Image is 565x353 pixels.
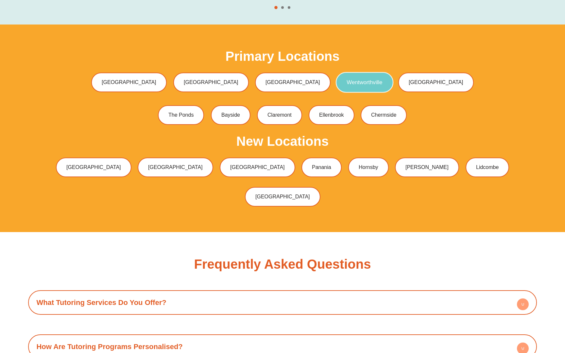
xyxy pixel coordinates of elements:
a: Chermside [361,105,407,125]
span: [GEOGRAPHIC_DATA] [102,80,156,85]
span: [GEOGRAPHIC_DATA] [265,80,320,85]
span: Panania [312,165,331,170]
h2: Primary Locations [225,50,339,63]
a: [GEOGRAPHIC_DATA] [245,187,320,207]
h2: New Locations [236,135,329,148]
a: Panania [301,158,342,177]
span: The Ponds [168,112,194,118]
a: Hornsby [348,158,389,177]
a: [GEOGRAPHIC_DATA] [255,73,331,92]
span: Wentworthville [347,80,382,85]
a: How Are Tutoring Programs Personalised? [36,343,182,351]
a: Ellenbrook [309,105,354,125]
span: [PERSON_NAME] [405,165,449,170]
a: [GEOGRAPHIC_DATA] [138,158,213,177]
a: [GEOGRAPHIC_DATA] [398,73,474,92]
span: Lidcombe [476,165,499,170]
span: Chermside [371,112,396,118]
span: [GEOGRAPHIC_DATA] [66,165,121,170]
a: Claremont [257,105,302,125]
span: Claremont [267,112,292,118]
h2: Frequently Asked Questions [194,258,371,271]
a: [GEOGRAPHIC_DATA] [56,158,131,177]
a: [PERSON_NAME] [395,158,459,177]
span: [GEOGRAPHIC_DATA] [230,165,285,170]
a: [GEOGRAPHIC_DATA] [91,73,167,92]
a: Wentworthville [335,72,393,93]
a: [GEOGRAPHIC_DATA] [220,158,295,177]
span: Bayside [221,112,240,118]
div: What Tutoring Services Do You Offer? [31,294,533,311]
span: [GEOGRAPHIC_DATA] [148,165,203,170]
span: Hornsby [359,165,378,170]
iframe: Chat Widget [453,279,565,353]
a: What Tutoring Services Do You Offer? [36,298,166,307]
a: The Ponds [158,105,204,125]
span: [GEOGRAPHIC_DATA] [255,194,310,199]
span: [GEOGRAPHIC_DATA] [184,80,238,85]
span: [GEOGRAPHIC_DATA] [409,80,463,85]
span: Ellenbrook [319,112,344,118]
a: Bayside [211,105,250,125]
a: Lidcombe [466,158,509,177]
a: [GEOGRAPHIC_DATA] [173,73,249,92]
